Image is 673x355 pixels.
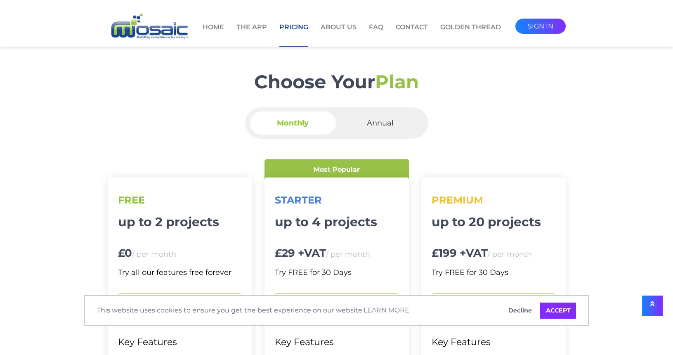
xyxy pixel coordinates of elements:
[236,22,267,46] a: The App
[132,250,176,259] span: / per month
[515,19,566,34] a: sign in
[275,320,399,352] h6: Key Features
[279,22,308,47] a: Pricing
[432,293,555,320] a: Choose premium
[118,238,242,260] h4: £0
[250,111,336,135] span: Monthly
[264,159,409,180] div: Most Popular
[369,22,383,46] a: FAQ
[118,260,242,277] h5: Try all our features free forever
[440,22,501,46] a: Golden Thread
[275,260,399,277] h5: Try FREE for 30 Days
[362,304,411,317] a: learn more about cookies
[84,295,589,327] div: cookieconsent
[326,250,370,259] span: / per month
[275,238,399,260] h4: £29 +VAT
[432,194,555,206] h2: premium
[432,206,555,230] h3: up to 20 projects
[432,320,555,352] h6: Key Features
[118,320,242,352] h6: Key Features
[432,260,555,277] h5: Try FREE for 30 Days
[275,194,399,206] h2: starter
[118,206,242,230] h3: up to 2 projects
[108,70,566,107] h5: Choose Your
[432,238,555,260] h4: £199 +VAT
[108,12,190,41] img: logo
[321,22,357,46] a: About Us
[338,111,423,135] span: Annual
[275,293,399,320] a: Choose starter
[396,22,428,46] a: Contact
[275,206,399,230] h3: up to 4 projects
[488,250,532,259] span: / per month
[118,194,242,206] h2: free
[375,70,419,93] span: Plan
[203,22,224,46] a: Home
[97,304,496,317] span: This website uses cookies to ensure you get the best experience on our website
[540,303,576,319] a: allow cookies
[118,293,242,320] a: Choose free
[503,303,537,319] a: deny cookies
